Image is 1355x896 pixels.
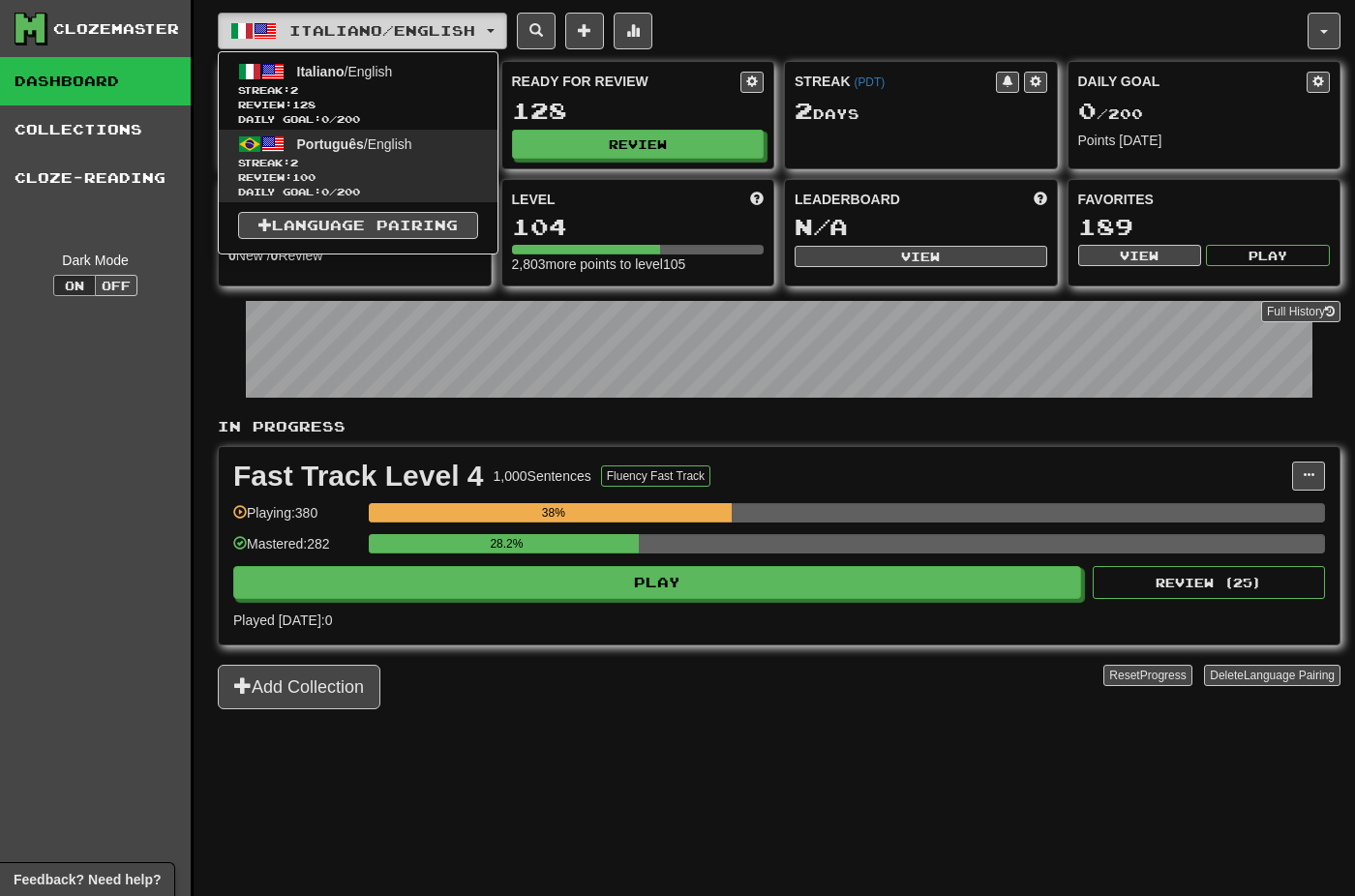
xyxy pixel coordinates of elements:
button: Add sentence to collection [565,13,604,49]
button: ResetProgress [1103,665,1191,686]
span: Streak: [238,156,478,170]
button: Search sentences [517,13,556,49]
span: 0 [321,186,329,197]
div: 2,803 more points to level 105 [512,254,765,274]
button: Add Collection [218,665,380,709]
span: Italiano [297,64,345,79]
button: View [795,246,1047,267]
button: Play [1206,245,1330,266]
span: 0 [321,113,329,125]
span: Level [512,190,556,209]
span: Leaderboard [795,190,900,209]
div: Clozemaster [53,19,179,39]
span: Review: 128 [238,98,478,112]
div: Favorites [1078,190,1331,209]
div: 28.2% [375,534,638,553]
div: Dark Mode [15,251,176,270]
div: 104 [512,215,765,239]
span: Played [DATE]: 0 [233,612,332,628]
span: / 200 [1078,105,1143,122]
div: 38% [375,503,732,523]
div: Mastered: 282 [233,534,359,566]
span: 2 [290,84,298,96]
button: Review (25) [1093,566,1325,599]
span: / English [297,136,412,152]
span: This week in points, UTC [1034,190,1047,209]
p: In Progress [218,417,1340,436]
div: Fast Track Level 4 [233,462,484,491]
button: More stats [614,13,652,49]
button: Fluency Fast Track [601,465,710,487]
span: Streak: [238,83,478,98]
span: Score more points to level up [750,190,764,209]
button: DeleteLanguage Pairing [1204,665,1340,686]
div: 128 [512,99,765,123]
div: 189 [1078,215,1331,239]
span: 2 [290,157,298,168]
a: Português/EnglishStreak:2 Review:100Daily Goal:0/200 [219,130,497,202]
a: (PDT) [854,75,885,89]
div: Playing: 380 [233,503,359,535]
span: 0 [1078,97,1097,124]
div: Points [DATE] [1078,131,1331,150]
span: Daily Goal: / 200 [238,185,478,199]
span: Português [297,136,364,152]
span: / English [297,64,393,79]
button: Review [512,130,765,159]
div: Daily Goal [1078,72,1308,93]
strong: 0 [271,248,279,263]
button: Off [95,275,137,296]
span: Progress [1140,669,1187,682]
button: Italiano/English [218,13,507,49]
strong: 0 [228,248,236,263]
div: Day s [795,99,1047,124]
span: Italiano / English [289,22,475,39]
a: Language Pairing [238,212,478,239]
span: Language Pairing [1244,669,1335,682]
div: Ready for Review [512,72,741,91]
a: Italiano/EnglishStreak:2 Review:128Daily Goal:0/200 [219,57,497,130]
div: Streak [795,72,996,91]
span: Daily Goal: / 200 [238,112,478,127]
a: Full History [1261,301,1340,322]
span: 2 [795,97,813,124]
button: View [1078,245,1202,266]
div: 1,000 Sentences [494,466,591,486]
span: Open feedback widget [14,870,161,889]
span: N/A [795,213,848,240]
span: Review: 100 [238,170,478,185]
button: On [53,275,96,296]
button: Play [233,566,1081,599]
div: New / Review [228,246,481,265]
